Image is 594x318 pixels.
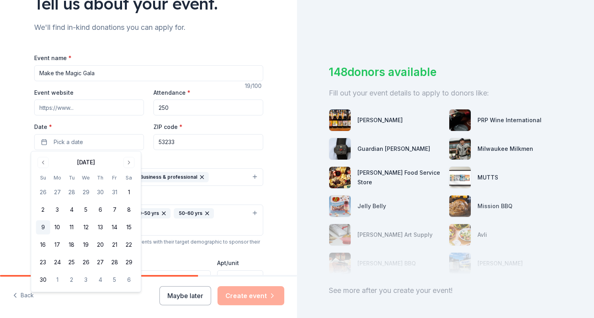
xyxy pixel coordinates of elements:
button: 28 [64,185,79,200]
button: 5 [107,273,122,287]
input: Spring Fundraiser [34,65,263,81]
button: 2 [36,203,50,217]
button: 23 [36,256,50,270]
button: 14 [107,220,122,235]
div: See more after you create your event! [329,284,562,297]
button: 28 [107,256,122,270]
img: photo for PRP Wine International [449,109,471,131]
label: ZIP code [153,123,182,131]
input: 20 [153,99,263,115]
button: 9 [36,220,50,235]
button: 11 [64,220,79,235]
button: 20 [93,238,107,252]
div: Business & professional [135,172,209,182]
button: 30 [36,273,50,287]
button: 3 [79,273,93,287]
div: [PERSON_NAME] Food Service Store [357,168,443,187]
button: Go to previous month [37,157,49,168]
th: Monday [50,174,64,182]
th: Wednesday [79,174,93,182]
div: 19 /100 [245,81,263,91]
button: 27 [50,185,64,200]
img: photo for Gordon Food Service Store [329,167,351,188]
span: Pick a date [54,137,83,147]
button: 4 [93,273,107,287]
input: https://www... [34,99,144,115]
button: Pick a date [34,134,144,150]
img: photo for Sprecher [329,109,351,131]
div: [DATE] [77,158,95,167]
th: Saturday [122,174,136,182]
button: 8 [122,203,136,217]
div: Milwaukee Milkmen [478,144,533,154]
button: 24 [50,256,64,270]
button: 16 [36,238,50,252]
button: 10 [50,220,64,235]
div: 50-60 yrs [174,208,214,219]
button: 18 [64,238,79,252]
button: 21 [107,238,122,252]
div: PRP Wine International [478,115,542,125]
img: photo for Guardian Angel Device [329,138,351,160]
th: Tuesday [64,174,79,182]
div: MUTTS [478,173,498,182]
button: 1 [50,273,64,287]
input: # [217,270,263,286]
input: 12345 (U.S. only) [153,134,263,150]
button: Maybe later [159,286,211,305]
th: Thursday [93,174,107,182]
label: Date [34,123,144,131]
button: 12 [79,220,93,235]
button: 31 [107,185,122,200]
button: 29 [122,256,136,270]
button: 2 [64,273,79,287]
button: 19 [79,238,93,252]
label: Event website [34,89,74,97]
button: 6 [122,273,136,287]
button: All genders20-30 yrs40-50 yrs50-60 yrs60-70 yrs [34,205,263,236]
div: 148 donors available [329,64,562,80]
button: 17 [50,238,64,252]
button: 26 [36,185,50,200]
button: 22 [122,238,136,252]
button: 26 [79,256,93,270]
label: Attendance [153,89,190,97]
th: Sunday [36,174,50,182]
button: 13 [93,220,107,235]
th: Friday [107,174,122,182]
div: We'll find in-kind donations you can apply for. [34,21,263,34]
div: Guardian [PERSON_NAME] [357,144,430,154]
button: Go to next month [123,157,134,168]
button: 3 [50,203,64,217]
button: 27 [93,256,107,270]
label: Event name [34,54,72,62]
img: photo for Milwaukee Milkmen [449,138,471,160]
button: 6 [93,203,107,217]
button: 4 [64,203,79,217]
button: 15 [122,220,136,235]
button: 25 [64,256,79,270]
button: FundraiserFood & drinkBusiness & professional [34,168,263,186]
button: Back [13,287,34,304]
div: [PERSON_NAME] [357,115,403,125]
div: We use this information to help brands find events with their target demographic to sponsor their... [34,239,263,252]
div: 40-50 yrs [130,208,171,219]
div: Fill out your event details to apply to donors like: [329,87,562,99]
button: 30 [93,185,107,200]
button: 1 [122,185,136,200]
button: 7 [107,203,122,217]
button: 5 [79,203,93,217]
img: photo for MUTTS [449,167,471,188]
label: Apt/unit [217,259,239,267]
button: 29 [79,185,93,200]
